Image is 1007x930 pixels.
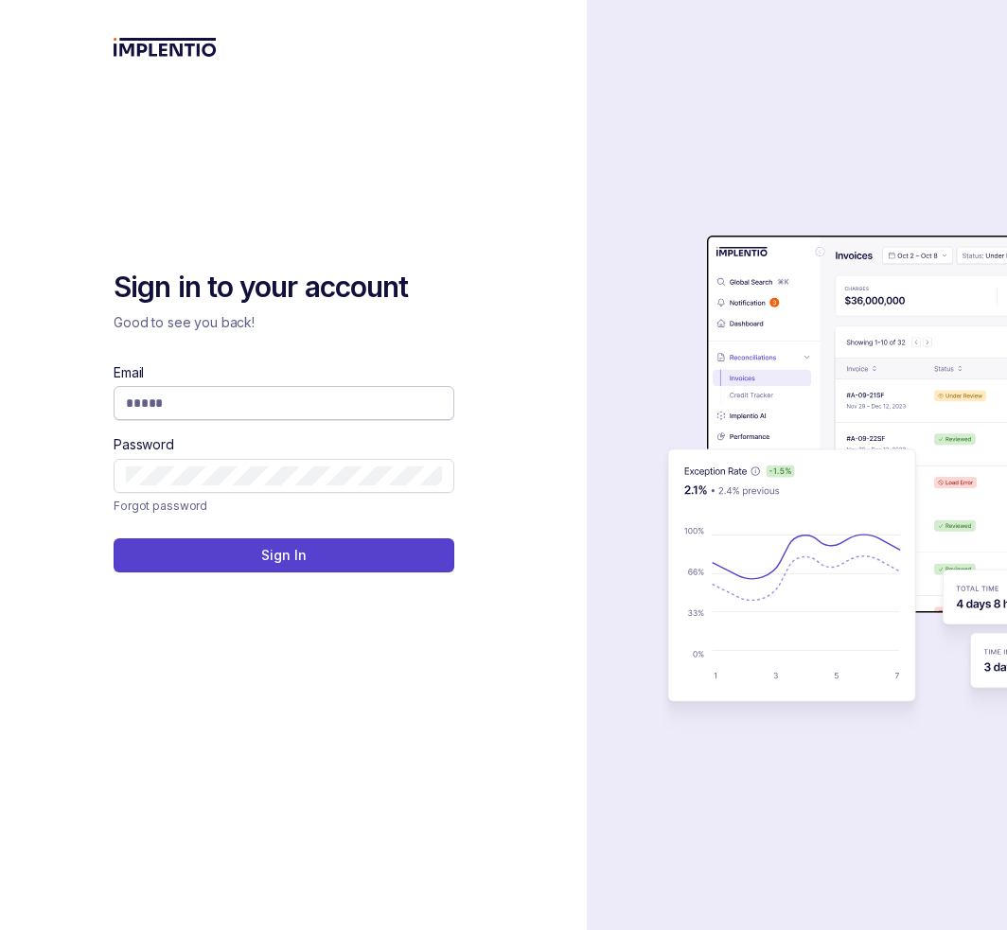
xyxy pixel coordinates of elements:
a: Link Forgot password [114,497,207,516]
label: Password [114,435,174,454]
button: Sign In [114,538,454,572]
p: Sign In [261,546,306,565]
p: Forgot password [114,497,207,516]
label: Email [114,363,144,382]
p: Good to see you back! [114,313,454,332]
img: logo [114,38,217,57]
h2: Sign in to your account [114,269,454,307]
